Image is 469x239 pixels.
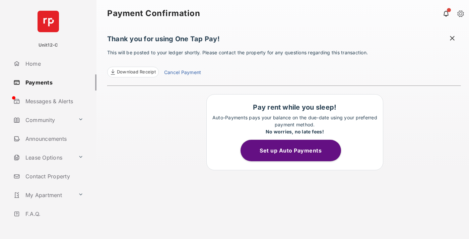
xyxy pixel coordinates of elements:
a: Payments [11,74,96,91]
img: svg+xml;base64,PHN2ZyB4bWxucz0iaHR0cDovL3d3dy53My5vcmcvMjAwMC9zdmciIHdpZHRoPSI2NCIgaGVpZ2h0PSI2NC... [38,11,59,32]
a: Lease Options [11,150,75,166]
a: Set up Auto Payments [241,147,349,154]
p: This will be posted to your ledger shortly. Please contact the property for any questions regardi... [107,49,461,77]
p: Auto-Payments pays your balance on the due-date using your preferred payment method. [210,114,380,135]
a: Download Receipt [107,67,159,77]
a: Home [11,56,96,72]
div: No worries, no late fees! [210,128,380,135]
h1: Pay rent while you sleep! [210,103,380,111]
button: Set up Auto Payments [241,140,341,161]
strong: Payment Confirmation [107,9,200,17]
a: Contact Property [11,168,96,184]
span: Download Receipt [117,69,156,75]
a: F.A.Q. [11,206,96,222]
p: Unit12-C [39,42,58,49]
h1: Thank you for using One Tap Pay! [107,35,461,46]
a: Announcements [11,131,96,147]
a: Messages & Alerts [11,93,96,109]
a: Community [11,112,75,128]
a: Cancel Payment [164,69,201,77]
a: My Apartment [11,187,75,203]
